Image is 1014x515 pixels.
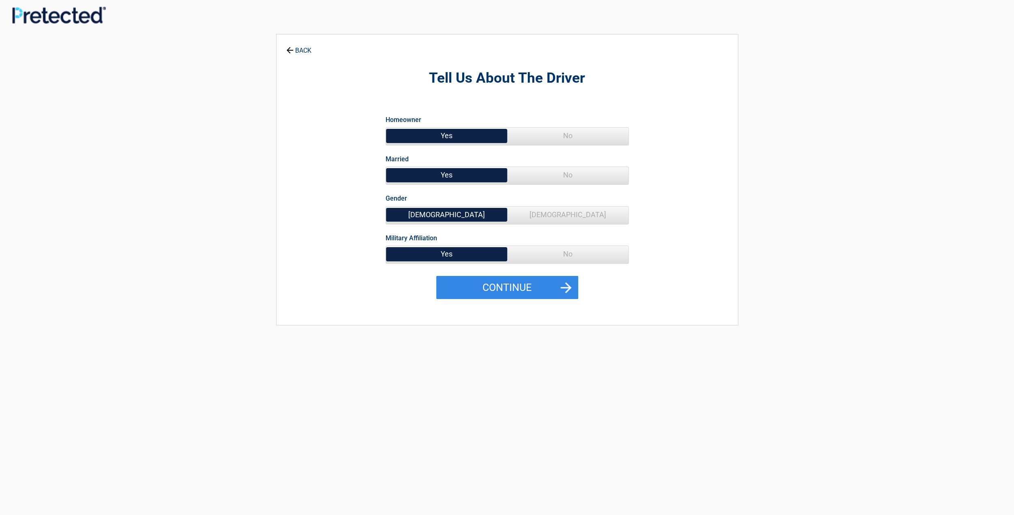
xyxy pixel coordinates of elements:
[321,69,693,88] h2: Tell Us About The Driver
[386,167,507,183] span: Yes
[386,246,507,262] span: Yes
[386,233,437,244] label: Military Affiliation
[507,167,628,183] span: No
[507,246,628,262] span: No
[12,6,106,24] img: Main Logo
[386,193,407,204] label: Gender
[507,128,628,144] span: No
[386,114,421,125] label: Homeowner
[386,154,409,165] label: Married
[507,207,628,223] span: [DEMOGRAPHIC_DATA]
[386,128,507,144] span: Yes
[285,40,313,54] a: BACK
[436,276,578,299] button: Continue
[386,207,507,223] span: [DEMOGRAPHIC_DATA]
